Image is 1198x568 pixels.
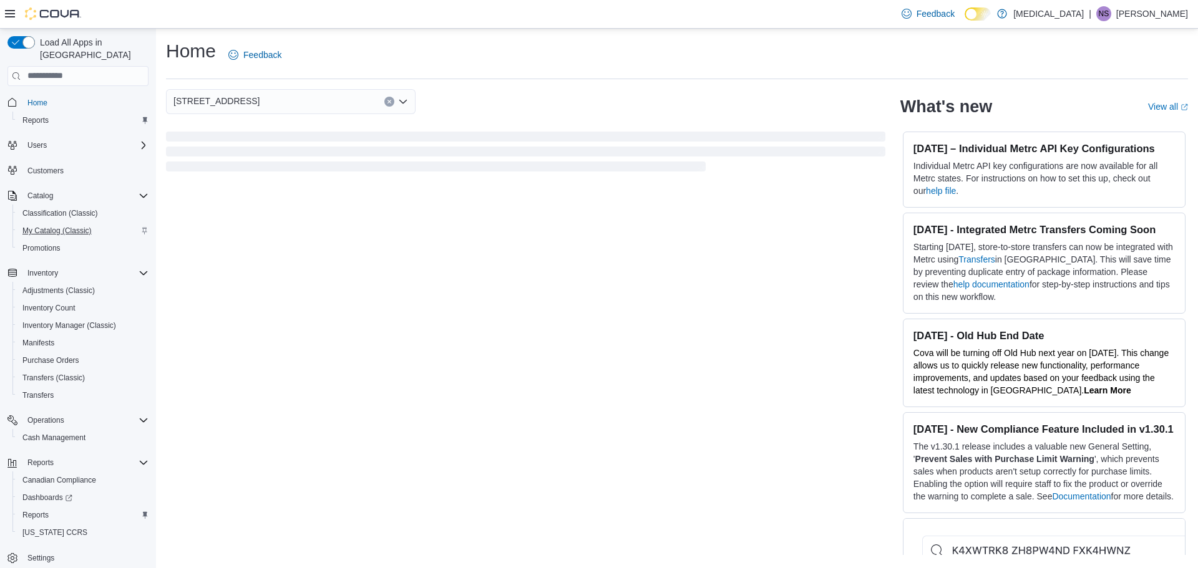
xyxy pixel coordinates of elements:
[22,188,149,203] span: Catalog
[2,161,153,180] button: Customers
[12,282,153,299] button: Adjustments (Classic)
[1099,6,1109,21] span: NS
[12,524,153,541] button: [US_STATE] CCRS
[22,413,69,428] button: Operations
[166,39,216,64] h1: Home
[900,97,992,117] h2: What's new
[12,387,153,404] button: Transfers
[22,286,95,296] span: Adjustments (Classic)
[22,243,61,253] span: Promotions
[965,7,991,21] input: Dark Mode
[22,413,149,428] span: Operations
[17,206,103,221] a: Classification (Classic)
[12,369,153,387] button: Transfers (Classic)
[17,353,149,368] span: Purchase Orders
[913,440,1175,503] p: The v1.30.1 release includes a valuable new General Setting, ' ', which prevents sales when produ...
[17,473,149,488] span: Canadian Compliance
[1096,6,1111,21] div: Nicole Sekiya
[17,113,54,128] a: Reports
[17,508,149,522] span: Reports
[17,525,149,540] span: Washington CCRS
[243,49,281,61] span: Feedback
[12,205,153,222] button: Classification (Classic)
[22,163,69,178] a: Customers
[27,458,54,468] span: Reports
[17,301,80,315] a: Inventory Count
[915,454,1094,464] strong: Prevent Sales with Purchase Limit Warning
[958,254,995,264] a: Transfers
[22,455,149,470] span: Reports
[22,208,98,218] span: Classification (Classic)
[17,490,77,505] a: Dashboards
[12,239,153,257] button: Promotions
[926,186,956,196] a: help file
[17,318,121,333] a: Inventory Manager (Classic)
[22,138,52,153] button: Users
[22,266,63,281] button: Inventory
[1052,491,1111,501] a: Documentation
[22,115,49,125] span: Reports
[22,95,149,110] span: Home
[2,94,153,112] button: Home
[17,473,101,488] a: Canadian Compliance
[27,166,64,176] span: Customers
[22,475,96,485] span: Canadian Compliance
[2,137,153,154] button: Users
[25,7,81,20] img: Cova
[22,510,49,520] span: Reports
[17,241,149,256] span: Promotions
[22,551,59,566] a: Settings
[22,163,149,178] span: Customers
[17,430,149,445] span: Cash Management
[953,279,1030,289] a: help documentation
[1181,103,1188,111] svg: External link
[22,338,54,348] span: Manifests
[27,553,54,563] span: Settings
[12,471,153,489] button: Canadian Compliance
[17,370,149,385] span: Transfers (Classic)
[398,97,408,107] button: Open list of options
[2,412,153,429] button: Operations
[1116,6,1188,21] p: [PERSON_NAME]
[12,299,153,317] button: Inventory Count
[173,94,260,108] span: [STREET_ADDRESS]
[22,266,149,281] span: Inventory
[917,7,955,20] span: Feedback
[2,454,153,471] button: Reports
[22,493,72,503] span: Dashboards
[17,388,149,403] span: Transfers
[913,329,1175,342] h3: [DATE] - Old Hub End Date
[17,223,149,238] span: My Catalog (Classic)
[897,1,960,26] a: Feedback
[22,188,58,203] button: Catalog
[12,334,153,352] button: Manifests
[17,241,66,256] a: Promotions
[12,317,153,334] button: Inventory Manager (Classic)
[22,320,116,330] span: Inventory Manager (Classic)
[22,138,149,153] span: Users
[22,355,79,365] span: Purchase Orders
[1084,385,1131,395] a: Learn More
[27,98,47,108] span: Home
[17,301,149,315] span: Inventory Count
[22,455,59,470] button: Reports
[2,264,153,282] button: Inventory
[17,335,149,350] span: Manifests
[223,42,286,67] a: Feedback
[12,112,153,129] button: Reports
[12,352,153,369] button: Purchase Orders
[27,268,58,278] span: Inventory
[913,423,1175,435] h3: [DATE] - New Compliance Feature Included in v1.30.1
[17,318,149,333] span: Inventory Manager (Classic)
[27,140,47,150] span: Users
[913,142,1175,155] h3: [DATE] – Individual Metrc API Key Configurations
[17,223,97,238] a: My Catalog (Classic)
[1148,102,1188,112] a: View allExternal link
[17,283,149,298] span: Adjustments (Classic)
[22,373,85,383] span: Transfers (Classic)
[17,335,59,350] a: Manifests
[17,430,90,445] a: Cash Management
[17,206,149,221] span: Classification (Classic)
[1013,6,1084,21] p: [MEDICAL_DATA]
